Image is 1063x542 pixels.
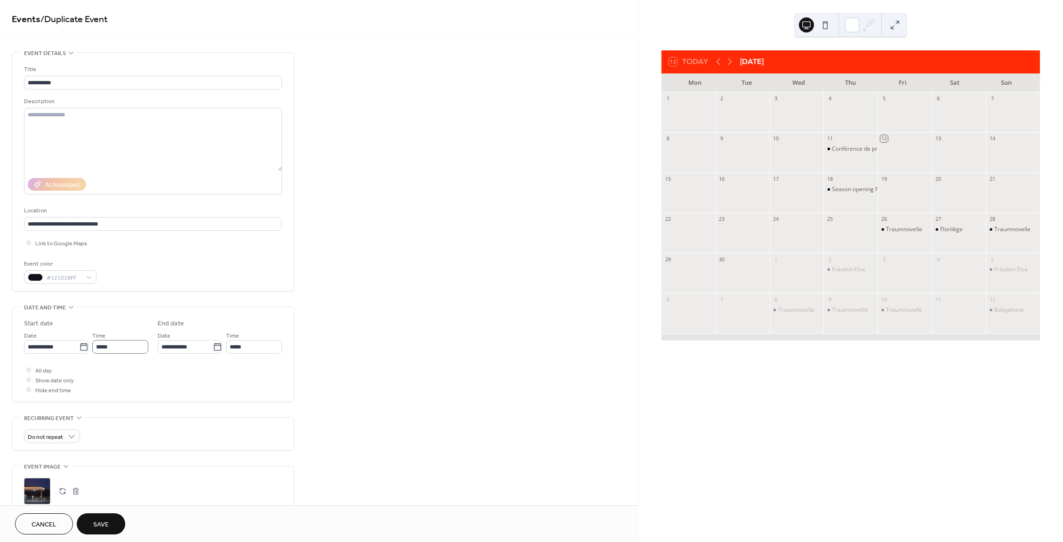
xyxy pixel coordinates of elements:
div: 8 [664,135,671,142]
div: Conférence de presse [823,145,878,153]
div: Fräulein Else [994,266,1028,274]
div: 3 [773,95,780,102]
div: 30 [718,256,725,263]
div: 8 [773,296,780,303]
div: 19 [880,175,887,182]
div: Sun [981,73,1032,92]
div: 27 [934,216,942,223]
div: 1 [773,256,780,263]
div: Start date [24,319,53,329]
span: Recurring event [24,413,74,423]
div: 4 [826,95,833,102]
div: Tue [721,73,773,92]
div: 12 [880,135,887,142]
span: Show date only [35,376,74,386]
div: 16 [718,175,725,182]
div: 21 [989,175,996,182]
div: Sat [928,73,980,92]
div: 24 [773,216,780,223]
div: Florilège [932,226,986,234]
div: 7 [989,95,996,102]
div: 13 [934,135,942,142]
div: 2 [826,256,833,263]
div: 18 [826,175,833,182]
div: [DATE] [740,56,764,67]
span: Date and time [24,303,66,313]
span: Time [226,331,239,341]
div: Traumnovelle [878,226,932,234]
div: Fräulein Else [986,266,1040,274]
div: End date [158,319,184,329]
span: / Duplicate Event [40,10,108,29]
div: Wed [773,73,824,92]
div: Thu [825,73,877,92]
div: Title [24,65,280,74]
div: 1 [664,95,671,102]
span: Event details [24,49,66,58]
div: 7 [718,296,725,303]
div: Babyphone [986,306,1040,314]
div: Traumnovelle [778,306,814,314]
span: Save [93,520,109,530]
div: Season opening Party [832,186,889,194]
div: Fräulein Else [832,266,865,274]
div: 11 [826,135,833,142]
div: Babyphone [994,306,1024,314]
span: Event image [24,462,61,472]
div: 6 [934,95,942,102]
div: 15 [664,175,671,182]
div: Location [24,206,280,216]
span: Hide end time [35,386,71,396]
div: Description [24,97,280,106]
div: Traumnovelle [886,226,922,234]
button: Save [77,513,125,534]
div: 17 [773,175,780,182]
div: 23 [718,216,725,223]
div: Traumnovelle [832,306,868,314]
span: #12101BFF [47,273,81,283]
div: 14 [989,135,996,142]
div: 3 [880,256,887,263]
div: Conférence de presse [832,145,890,153]
div: 5 [989,256,996,263]
div: 20 [934,175,942,182]
button: Cancel [15,513,73,534]
div: 6 [664,296,671,303]
span: Time [92,331,105,341]
div: Traumnovelle [770,306,824,314]
div: Fri [877,73,928,92]
div: Traumnovelle [878,306,932,314]
div: 5 [880,95,887,102]
span: Do not repeat [28,432,63,443]
div: 9 [718,135,725,142]
div: 10 [880,296,887,303]
div: Event color [24,259,95,269]
div: Fräulein Else [823,266,878,274]
div: 9 [826,296,833,303]
a: Events [12,10,40,29]
div: 25 [826,216,833,223]
div: 10 [773,135,780,142]
div: Season opening Party [823,186,878,194]
div: Mon [669,73,721,92]
div: Traumnovelle [986,226,1040,234]
span: Link to Google Maps [35,239,87,249]
div: 26 [880,216,887,223]
div: 11 [934,296,942,303]
div: Florilège [940,226,963,234]
div: 22 [664,216,671,223]
div: Traumnovelle [823,306,878,314]
div: 28 [989,216,996,223]
div: 12 [989,296,996,303]
div: 2 [718,95,725,102]
div: 4 [934,256,942,263]
div: ; [24,478,50,504]
span: Date [24,331,37,341]
div: Traumnovelle [886,306,922,314]
div: Traumnovelle [994,226,1031,234]
span: All day [35,366,52,376]
span: Date [158,331,170,341]
span: Cancel [32,520,56,530]
div: 29 [664,256,671,263]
